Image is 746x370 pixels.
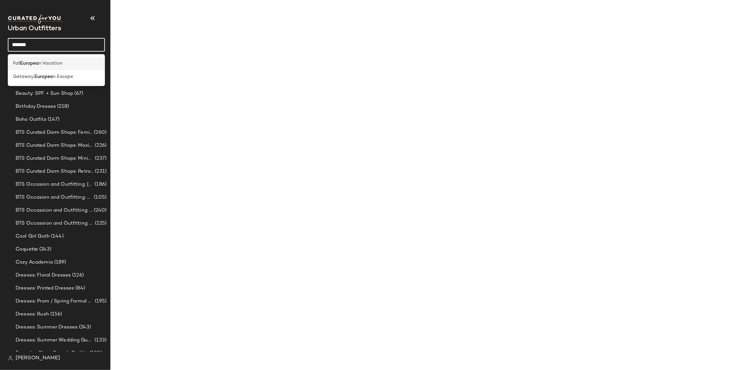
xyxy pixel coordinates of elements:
[16,311,49,318] span: Dresses: Rush
[38,246,51,253] span: (243)
[16,129,93,136] span: BTS Curated Dorm Shops: Feminine
[34,73,53,80] b: Europea
[73,90,83,97] span: (67)
[16,354,60,362] span: [PERSON_NAME]
[8,15,63,24] img: cfy_white_logo.C9jOOHJF.svg
[13,60,20,67] span: Fall
[50,233,64,240] span: (144)
[94,142,107,149] span: (226)
[78,324,91,331] span: (243)
[16,298,94,305] span: Dresses: Prom / Spring Formal Outfitting
[71,272,84,279] span: (126)
[16,233,50,240] span: Cool Girl Goth
[16,246,38,253] span: Coquette
[16,350,88,357] span: Everyday Shop: Brunch Outfits
[16,207,93,214] span: BTS Occassion and Outfitting: Campus Lounge
[94,220,107,227] span: (225)
[16,116,46,123] span: Boho Outfits
[20,60,39,67] b: Europea
[16,272,71,279] span: Dresses: Floral Dresses
[16,181,93,188] span: BTS Occasion and Outfitting: [PERSON_NAME] to Party
[16,168,94,175] span: BTS Curated Dorm Shops: Retro+ Boho
[8,356,13,361] img: svg%3e
[88,350,102,357] span: (180)
[53,259,66,266] span: (189)
[13,73,34,80] span: Getaway:
[8,25,61,32] span: Current Company Name
[39,60,62,67] span: n Vacation
[93,337,107,344] span: (133)
[46,116,60,123] span: (147)
[93,181,107,188] span: (186)
[16,142,94,149] span: BTS Curated Dorm Shops: Maximalist
[16,220,94,227] span: BTS Occassion and Outfitting: First Day Fits
[16,90,73,97] span: Beauty: SPF + Sun Shop
[93,207,107,214] span: (240)
[16,259,53,266] span: Cozy Academia
[74,285,85,292] span: (84)
[16,285,74,292] span: Dresses: Printed Dresses
[16,103,56,110] span: Birthday Dresses
[93,194,107,201] span: (105)
[93,129,107,136] span: (260)
[16,337,93,344] span: Dresses: Summer Wedding Guest
[94,168,107,175] span: (231)
[49,311,62,318] span: (156)
[94,155,107,162] span: (237)
[56,103,69,110] span: (218)
[16,194,93,201] span: BTS Occasion and Outfitting: Homecoming Dresses
[16,324,78,331] span: Dresses: Summer Dresses
[16,155,94,162] span: BTS Curated Dorm Shops: Minimalist
[53,73,73,80] span: n Escape
[94,298,107,305] span: (195)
